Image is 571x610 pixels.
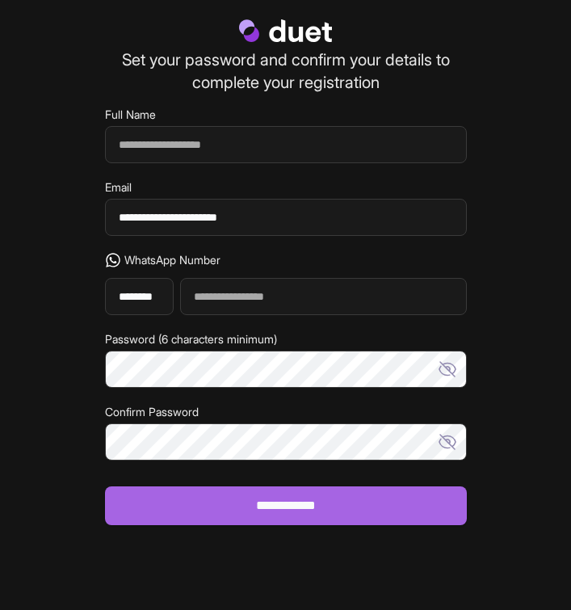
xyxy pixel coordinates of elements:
[105,331,467,347] label: Password (6 characters minimum)
[105,107,467,123] label: Full Name
[105,179,467,196] label: Email
[105,48,467,94] p: Set your password and confirm your details to complete your registration
[431,423,467,461] button: Show password
[431,351,467,388] button: Show password
[105,252,467,268] label: WhatsApp Number
[105,404,467,420] label: Confirm Password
